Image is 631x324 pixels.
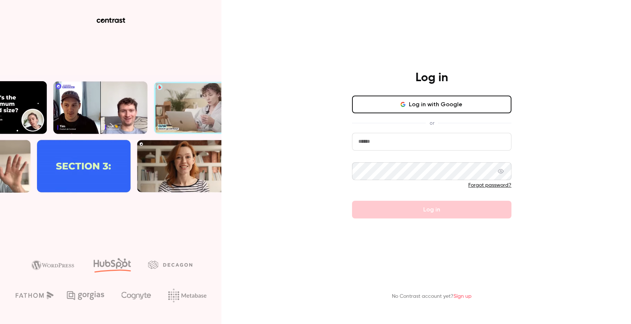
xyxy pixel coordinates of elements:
img: decagon [148,261,192,269]
h4: Log in [416,70,448,85]
span: or [426,119,438,127]
p: No Contrast account yet? [392,293,472,300]
button: Log in with Google [352,96,511,113]
a: Forgot password? [468,183,511,188]
a: Sign up [454,294,472,299]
